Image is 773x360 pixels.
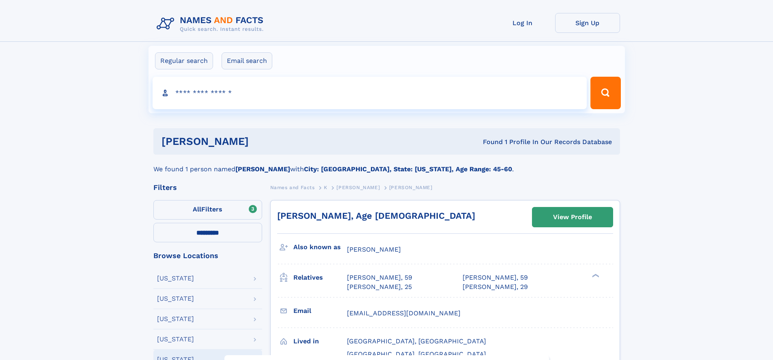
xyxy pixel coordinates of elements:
[324,185,327,190] span: K
[463,282,528,291] a: [PERSON_NAME], 29
[153,184,262,191] div: Filters
[161,136,366,147] h1: [PERSON_NAME]
[590,273,600,278] div: ❯
[293,240,347,254] h3: Also known as
[347,282,412,291] a: [PERSON_NAME], 25
[153,155,620,174] div: We found 1 person named with .
[157,275,194,282] div: [US_STATE]
[293,271,347,285] h3: Relatives
[157,316,194,322] div: [US_STATE]
[304,165,512,173] b: City: [GEOGRAPHIC_DATA], State: [US_STATE], Age Range: 45-60
[222,52,272,69] label: Email search
[293,334,347,348] h3: Lived in
[347,309,461,317] span: [EMAIL_ADDRESS][DOMAIN_NAME]
[336,182,380,192] a: [PERSON_NAME]
[347,246,401,253] span: [PERSON_NAME]
[155,52,213,69] label: Regular search
[324,182,327,192] a: K
[293,304,347,318] h3: Email
[153,77,587,109] input: search input
[347,350,486,358] span: [GEOGRAPHIC_DATA], [GEOGRAPHIC_DATA]
[336,185,380,190] span: [PERSON_NAME]
[389,185,433,190] span: [PERSON_NAME]
[553,208,592,226] div: View Profile
[463,273,528,282] a: [PERSON_NAME], 59
[277,211,475,221] a: [PERSON_NAME], Age [DEMOGRAPHIC_DATA]
[153,13,270,35] img: Logo Names and Facts
[555,13,620,33] a: Sign Up
[235,165,290,173] b: [PERSON_NAME]
[153,252,262,259] div: Browse Locations
[153,200,262,220] label: Filters
[366,138,612,147] div: Found 1 Profile In Our Records Database
[347,273,412,282] a: [PERSON_NAME], 59
[590,77,620,109] button: Search Button
[347,337,486,345] span: [GEOGRAPHIC_DATA], [GEOGRAPHIC_DATA]
[157,295,194,302] div: [US_STATE]
[490,13,555,33] a: Log In
[157,336,194,343] div: [US_STATE]
[270,182,315,192] a: Names and Facts
[193,205,201,213] span: All
[532,207,613,227] a: View Profile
